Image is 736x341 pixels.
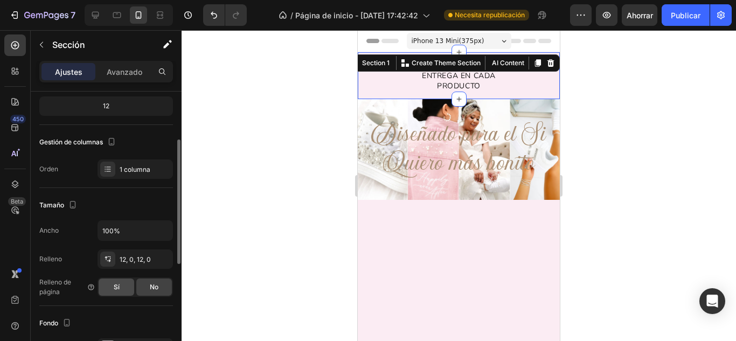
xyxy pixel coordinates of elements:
font: 450 [12,115,24,123]
p: Sección [52,38,141,51]
font: Publicar [671,11,700,20]
iframe: Área de diseño [358,30,560,341]
font: 1 columna [120,165,150,173]
font: Tamaño [39,201,64,209]
font: Beta [11,198,23,205]
div: Deshacer/Rehacer [203,4,247,26]
font: Ancho [39,226,59,234]
font: Necesita republicación [455,11,525,19]
font: No [150,283,158,291]
button: Ahorrar [622,4,657,26]
font: 12, 0, 12, 0 [120,255,151,263]
font: 12 [103,102,109,110]
font: Relleno de página [39,278,71,296]
font: Avanzado [107,67,142,76]
font: Sí [114,283,120,291]
div: Abrir Intercom Messenger [699,288,725,314]
font: Gestión de columnas [39,138,103,146]
button: Publicar [662,4,710,26]
font: Página de inicio - [DATE] 17:42:42 [295,11,418,20]
input: Auto [98,221,172,240]
font: Ahorrar [627,11,653,20]
font: Sección [52,39,85,50]
font: Fondo [39,319,58,327]
font: / [290,11,293,20]
font: Ajustes [55,67,82,76]
button: 7 [4,4,80,26]
font: 7 [71,10,75,20]
font: Relleno [39,255,62,263]
font: Orden [39,165,58,173]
